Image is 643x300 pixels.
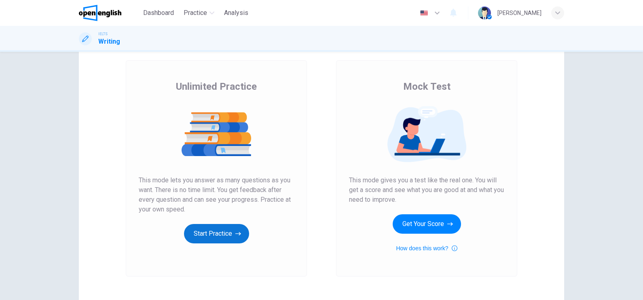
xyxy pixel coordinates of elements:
[497,8,541,18] div: [PERSON_NAME]
[184,8,207,18] span: Practice
[478,6,491,19] img: Profile picture
[79,5,121,21] img: OpenEnglish logo
[224,8,248,18] span: Analysis
[349,175,504,205] span: This mode gives you a test like the real one. You will get a score and see what you are good at a...
[98,31,108,37] span: IELTS
[221,6,252,20] button: Analysis
[180,6,218,20] button: Practice
[98,37,120,46] h1: Writing
[139,175,294,214] span: This mode lets you answer as many questions as you want. There is no time limit. You get feedback...
[396,243,457,253] button: How does this work?
[140,6,177,20] button: Dashboard
[143,8,174,18] span: Dashboard
[184,224,249,243] button: Start Practice
[403,80,451,93] span: Mock Test
[419,10,429,16] img: en
[176,80,257,93] span: Unlimited Practice
[393,214,461,234] button: Get Your Score
[79,5,140,21] a: OpenEnglish logo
